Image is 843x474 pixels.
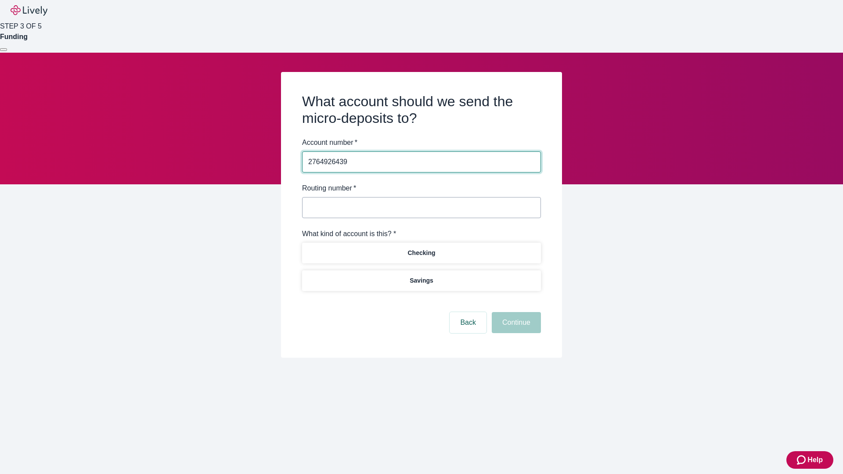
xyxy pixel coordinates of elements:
[302,243,541,263] button: Checking
[302,183,356,194] label: Routing number
[786,451,833,469] button: Zendesk support iconHelp
[302,93,541,127] h2: What account should we send the micro-deposits to?
[450,312,486,333] button: Back
[302,229,396,239] label: What kind of account is this? *
[807,455,823,465] span: Help
[410,276,433,285] p: Savings
[797,455,807,465] svg: Zendesk support icon
[11,5,47,16] img: Lively
[302,270,541,291] button: Savings
[302,137,357,148] label: Account number
[407,248,435,258] p: Checking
